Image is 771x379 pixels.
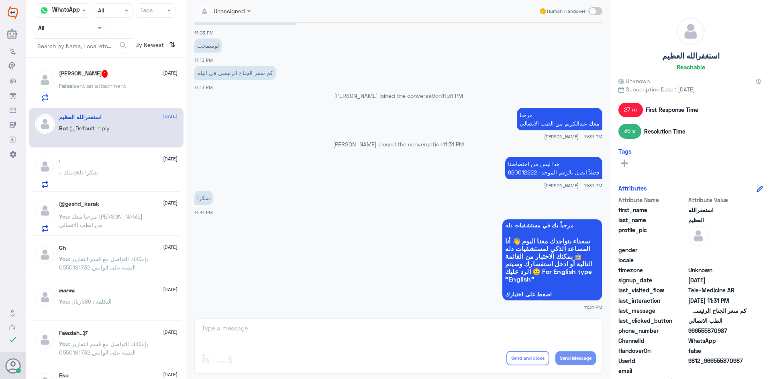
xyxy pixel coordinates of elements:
[118,41,128,50] span: search
[618,196,687,204] span: Attribute Name
[163,371,177,378] span: [DATE]
[618,276,687,284] span: signup_date
[688,316,747,325] span: الطب الاتصالي
[688,326,747,335] span: 966555870987
[505,237,599,283] span: سعداء بتواجدك معنا اليوم 👋 أنا المساعد الذكي لمستشفيات دله 🤖 يمكنك الاختيار من القائمة التالية أو...
[102,70,108,78] span: 1
[169,38,175,51] i: ⇅
[194,85,213,90] span: 11:13 PM
[163,199,177,207] span: [DATE]
[688,306,747,315] span: كم سعر الجناح الرئيسي في اليله
[618,77,650,85] span: Unknown
[677,18,704,45] img: defaultAdmin.png
[73,82,126,89] span: sent an attachment
[35,70,55,90] img: defaultAdmin.png
[59,340,148,356] span: : بإمكانك التواصل مع قسم التقارير الطبية على الواتس 0550181732
[688,347,747,355] span: false
[688,357,747,365] span: 9812_966555870987
[618,103,643,117] span: 27 m
[59,245,66,251] h5: Gh
[688,286,747,294] span: Tele-Medicine AR
[618,347,687,355] span: HandoverOn
[618,336,687,345] span: ChannelId
[59,330,88,336] h5: Fawziah..🕊
[618,206,687,214] span: first_name
[59,114,102,121] h5: استغفرالله العظيم
[618,124,641,138] span: 36 s
[688,266,747,274] span: Unknown
[547,8,585,15] span: Human Handover
[688,196,747,204] span: Attribute Value
[443,141,464,148] span: 11:31 PM
[38,4,50,16] img: whatsapp.png
[618,184,647,192] h6: Attributes
[618,85,763,93] span: Subscription Date : [DATE]
[59,255,148,271] span: : بإمكانك التواصل مع قسم التقارير الطبية على الواتس 0550181732
[59,287,75,294] h5: 𝒎𝒂𝒓𝒘𝒂
[505,291,599,298] span: اضغط على اختيارك
[688,256,747,264] span: null
[618,148,632,155] h6: Tags
[8,6,18,19] img: Widebot Logo
[59,70,108,78] h5: Faisal Alharbi
[59,298,69,305] span: You
[618,316,687,325] span: last_clicked_button
[194,91,602,100] p: [PERSON_NAME] joined the conversation
[35,287,55,307] img: defaultAdmin.png
[505,157,602,179] p: 5/10/2025, 11:31 PM
[544,133,602,140] span: [PERSON_NAME] - 11:31 PM
[677,63,705,71] h6: Reachable
[163,69,177,77] span: [DATE]
[68,125,110,132] span: : Default reply
[59,156,61,163] h5: .
[35,201,55,221] img: defaultAdmin.png
[517,108,602,130] p: 5/10/2025, 11:31 PM
[139,6,153,16] div: Tags
[555,351,596,365] button: Send Message
[61,169,98,176] span: : شكرا دلخدمتك
[618,296,687,305] span: last_interaction
[618,306,687,315] span: last_message
[59,201,99,207] h5: @geshd_karak
[194,140,602,148] p: [PERSON_NAME] closed the conversation
[194,210,213,215] span: 11:31 PM
[194,30,214,35] span: 11:03 PM
[35,245,55,265] img: defaultAdmin.png
[8,334,18,344] i: check
[34,39,132,53] input: Search by Name, Local etc…
[688,367,747,375] span: null
[59,125,68,132] span: Bot
[163,243,177,251] span: [DATE]
[505,222,599,229] span: مرحباً بك في مستشفيات دله
[618,326,687,335] span: phone_number
[688,246,747,254] span: null
[618,367,687,375] span: email
[35,330,55,350] img: defaultAdmin.png
[35,114,55,134] img: defaultAdmin.png
[59,255,69,262] span: You
[688,276,747,284] span: 2025-10-05T20:02:17.417Z
[194,191,213,205] p: 5/10/2025, 11:31 PM
[194,57,213,63] span: 11:13 PM
[688,216,747,224] span: العظيم
[618,256,687,264] span: locale
[163,286,177,293] span: [DATE]
[646,105,698,114] span: First Response Time
[688,296,747,305] span: 2025-10-05T20:31:53.0279469Z
[618,216,687,224] span: last_name
[59,372,69,379] h5: Eko
[132,38,166,54] span: By Newest
[544,182,602,189] span: [PERSON_NAME] - 11:31 PM
[584,304,602,310] span: 11:31 PM
[688,336,747,345] span: 2
[5,358,20,373] button: Avatar
[59,82,73,89] span: Faisal
[194,66,276,80] p: 5/10/2025, 11:13 PM
[35,156,55,176] img: defaultAdmin.png
[69,298,112,305] span: : التكلفة : 586ريال
[59,213,69,220] span: You
[688,206,747,214] span: استغفرالله
[618,266,687,274] span: timezone
[688,226,708,246] img: defaultAdmin.png
[163,328,177,336] span: [DATE]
